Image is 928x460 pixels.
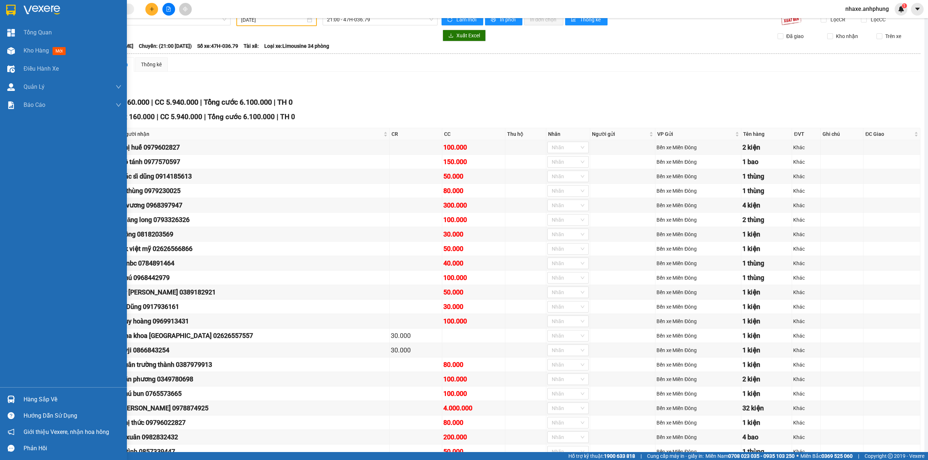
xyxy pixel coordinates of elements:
div: a Dũng 0917936161 [121,302,388,312]
img: solution-icon [7,101,15,109]
img: warehouse-icon [7,396,15,403]
div: 1 kiện [742,360,791,370]
button: caret-down [911,3,924,16]
div: 1 thùng 0979230025 [121,186,388,196]
div: Khác [793,419,819,427]
div: Hàng sắp về [24,394,121,405]
div: 100.000 [443,215,504,225]
div: a vương 0968397947 [121,200,388,210]
div: Nhãn [548,130,588,138]
div: Bến xe Miền Đông [656,201,740,209]
span: printer [491,17,497,23]
div: 40.000 [443,258,504,268]
span: | [641,452,642,460]
div: 80.000 [443,360,504,370]
div: 2 kiện [742,374,791,384]
div: 50.000 [443,244,504,254]
span: CR 160.000 [112,98,149,106]
span: notification [8,428,14,435]
div: 30.000 [443,302,504,312]
div: chị huế 0979602827 [121,142,388,152]
span: Tổng cước 6.100.000 [204,98,272,106]
span: 21:00 - 47H-036.79 [327,14,434,25]
span: Lọc CR [828,16,846,24]
div: 1 kiện [742,287,791,297]
div: Khác [793,288,819,296]
div: 32 kiện [742,403,791,413]
div: Hướng dẫn sử dụng [24,410,121,421]
div: Bến xe Miền Đông [656,332,740,340]
span: Hồ Chí Minh - Ea H'Leo [33,14,226,25]
td: Bến xe Miền Đông [655,169,741,184]
th: Ghi chú [821,128,863,140]
span: | [277,113,278,121]
div: Khác [793,448,819,456]
div: 50.000 [443,171,504,181]
div: Bến xe Miền Đông [656,143,740,151]
td: Bến xe Miền Đông [655,430,741,444]
span: Người gửi [592,130,648,138]
div: nha khoa [GEOGRAPHIC_DATA] 02626557557 [121,331,388,341]
span: Quản Lý [24,82,45,91]
span: | [274,98,275,106]
div: Bến xe Miền Đông [656,419,740,427]
img: logo-vxr [6,5,16,16]
div: bác sĩ dũng 0914185613 [121,171,388,181]
div: Bến xe Miền Đông [656,216,740,224]
span: Đã giao [783,32,807,40]
strong: 0708 023 035 - 0935 103 250 [728,453,795,459]
div: a xuân 0982832432 [121,432,388,442]
div: 80.000 [443,418,504,428]
div: chị thức 09796022827 [121,418,388,428]
img: icon-new-feature [898,6,904,12]
div: Khác [793,375,819,383]
div: Khác [793,201,819,209]
div: 30.000 [391,345,440,355]
div: hồng 0818203569 [121,229,388,239]
span: Giới thiệu Vexere, nhận hoa hồng [24,427,109,436]
div: Bến xe Miền Đông [656,230,740,238]
div: Bến xe Miền Đông [656,274,740,282]
td: Bến xe Miền Đông [655,372,741,386]
div: 1 kiện [742,302,791,312]
td: Bến xe Miền Đông [655,140,741,155]
div: 1 thùng [742,186,791,196]
div: 30.000 [391,331,440,341]
div: thăng long 0793326326 [121,215,388,225]
span: | [157,113,158,121]
div: 2 thùng [742,215,791,225]
div: 150.000 [443,157,504,167]
div: Bến xe Miền Đông [656,404,740,412]
div: 30.000 [443,229,504,239]
button: printerIn phơi [485,14,522,25]
div: phú 0968442979 [121,273,388,283]
div: nk việt mỹ 02626566866 [121,244,388,254]
td: Bến xe Miền Đông [655,242,741,256]
button: syncLàm mới [442,14,483,25]
span: ĐC Giao [865,130,913,138]
div: 100.000 [443,273,504,283]
div: jsnbc 0784891464 [121,258,388,268]
span: Miền Nam [705,452,795,460]
span: copyright [888,453,893,459]
img: warehouse-icon [7,47,15,55]
span: Điều hành xe [24,64,59,73]
span: TH 0 [280,113,295,121]
div: gvji 0866843254 [121,345,388,355]
span: Báo cáo [24,100,45,109]
td: Bến xe Miền Đông [655,357,741,372]
div: Khác [793,332,819,340]
div: 1 thùng [742,258,791,268]
td: Bến xe Miền Đông [655,271,741,285]
div: Khác [793,158,819,166]
div: Bến xe Miền Đông [656,172,740,180]
td: Bến xe Miền Đông [655,329,741,343]
div: Khác [793,230,819,238]
span: | [200,98,202,106]
div: 50.000 [443,447,504,457]
span: mới [53,47,66,55]
span: Trên xe [882,32,904,40]
span: download [448,33,453,39]
strong: 0369 525 060 [821,453,853,459]
span: Kho hàng [24,47,49,54]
